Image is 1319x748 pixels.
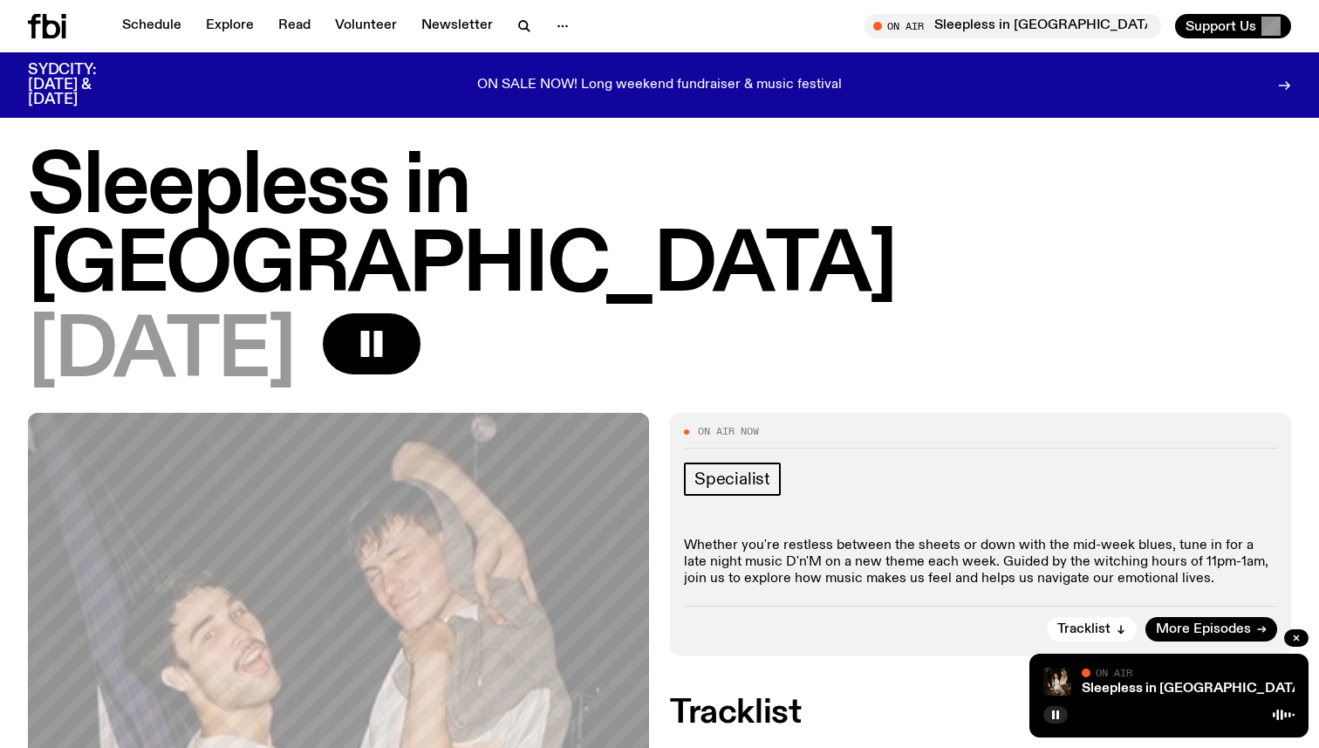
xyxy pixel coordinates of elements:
[1226,539,1230,552] span: f
[928,572,952,586] span: eel
[919,539,960,552] span: eets
[885,555,890,569] span: t
[1182,572,1189,586] span: li
[677,78,741,92] span: draiser
[928,555,959,569] span: ach
[1093,572,1114,586] span: ur
[865,14,1161,38] button: On AirSleepless in [GEOGRAPHIC_DATA]
[502,78,536,92] span: ALE
[797,78,842,92] span: stival
[1049,539,1070,552] span: he
[1117,572,1145,586] span: emo
[1082,682,1306,696] a: Sleepless in [GEOGRAPHIC_DATA]
[694,470,770,489] span: Specialist
[616,78,635,92] span: we
[744,572,759,586] span: ex
[742,539,756,552] span: yo
[540,78,577,92] span: OW!
[1019,539,1030,552] span: w
[1094,555,1148,569] span: tching
[325,14,407,38] a: Volunteer
[962,555,974,569] span: w
[1037,572,1052,586] span: na
[928,572,933,586] span: f
[268,14,321,38] a: Read
[684,555,707,569] span: ate
[684,463,781,496] a: Specialist
[1049,539,1054,552] span: t
[855,555,882,569] span: ew
[1096,667,1132,678] span: On Air
[28,313,295,392] span: [DATE]
[1003,555,1049,569] span: ided
[744,572,791,586] span: plore
[684,539,705,552] span: Wh
[710,555,742,569] span: ight
[1093,572,1101,586] span: o
[684,539,738,552] span: ether
[955,572,978,586] span: nd
[1070,555,1090,569] span: he
[981,539,1015,552] span: own
[195,14,264,38] a: Explore
[1156,623,1251,636] span: More Episodes
[756,78,794,92] span: usic
[885,555,925,569] span: heme
[28,63,140,107] h3: SYDCITY: [DATE] & [DATE]
[797,78,810,92] span: fe
[1226,539,1243,552] span: or
[1152,555,1187,569] span: ours
[795,572,803,586] span: h
[962,555,1000,569] span: eek.
[786,555,822,569] span: 'n'M
[786,555,796,569] span: D
[1003,555,1022,569] span: Gu
[1047,617,1137,642] button: Tracklist
[502,78,510,92] span: S
[981,539,988,552] span: d
[825,572,837,586] span: m
[1057,623,1111,636] span: Tracklist
[1070,555,1075,569] span: t
[684,572,707,586] span: oin
[1037,572,1090,586] span: vigate
[684,539,1268,586] span: or in a on a by of 11pm-1am, us to us us
[1043,668,1071,696] img: Marcus Whale is on the left, bent to his knees and arching back with a gleeful look his face He i...
[698,427,759,436] span: On Air Now
[684,555,687,569] span: l
[1182,572,1214,586] span: ves.
[1073,539,1088,552] span: mi
[477,78,842,92] span: ON &
[1073,539,1135,552] span: d-week
[955,572,962,586] span: a
[670,697,1291,729] h2: Tracklist
[837,539,852,552] span: be
[1152,555,1159,569] span: h
[855,555,863,569] span: n
[1186,18,1256,34] span: Support Us
[981,572,989,586] span: h
[411,14,503,38] a: Newsletter
[1094,555,1109,569] span: wi
[1179,539,1184,552] span: t
[837,539,892,552] span: tween
[616,78,673,92] span: ekend
[783,539,796,552] span: re
[742,539,780,552] span: u're
[112,14,192,38] a: Schedule
[1175,14,1291,38] button: Support Us
[745,555,783,569] span: usic
[1117,572,1179,586] span: tional
[745,555,756,569] span: m
[981,572,1015,586] span: elps
[28,149,1291,306] h1: Sleepless in [GEOGRAPHIC_DATA]
[710,555,718,569] span: n
[1179,539,1207,552] span: une
[866,572,906,586] span: akes
[684,572,687,586] span: j
[783,539,833,552] span: stless
[919,539,933,552] span: sh
[756,78,768,92] span: m
[866,572,878,586] span: m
